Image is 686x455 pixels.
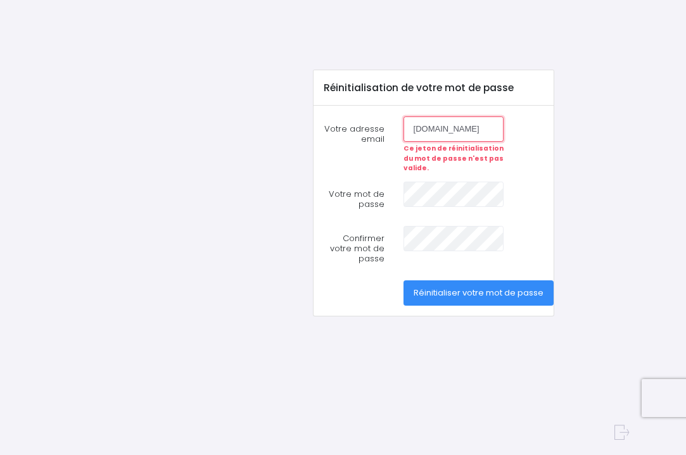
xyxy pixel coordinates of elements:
[314,70,554,106] div: Réinitialisation de votre mot de passe
[403,144,504,173] strong: Ce jeton de réinitialisation du mot de passe n'est pas valide.
[414,287,543,299] span: Réinitialiser votre mot de passe
[314,116,394,173] label: Votre adresse email
[403,280,554,306] button: Réinitialiser votre mot de passe
[314,182,394,218] label: Votre mot de passe
[314,226,394,272] label: Confirmer votre mot de passe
